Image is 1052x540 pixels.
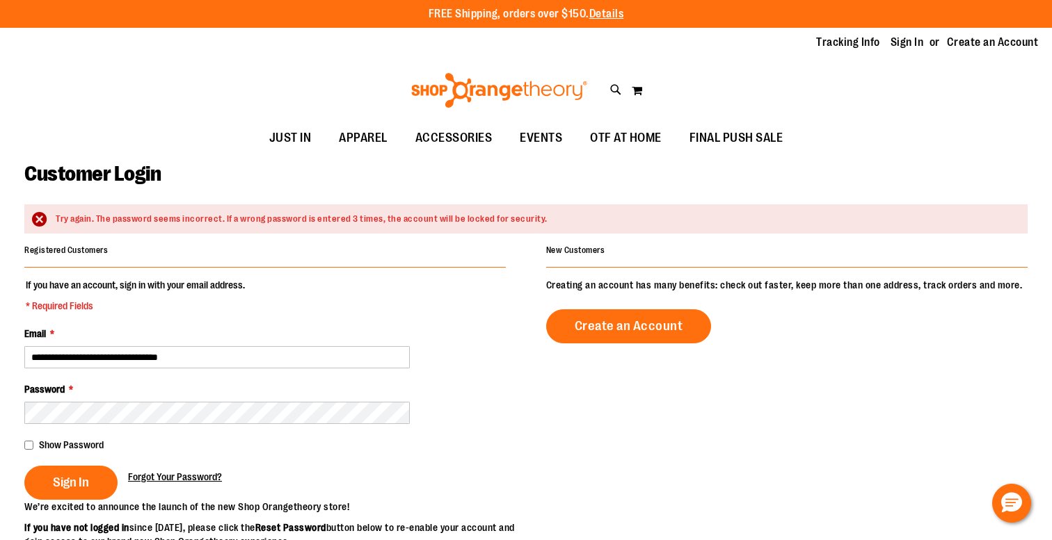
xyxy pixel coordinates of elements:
a: Create an Account [546,309,712,343]
span: OTF AT HOME [590,122,662,154]
span: Show Password [39,439,104,450]
p: Creating an account has many benefits: check out faster, keep more than one address, track orders... [546,278,1028,292]
span: Password [24,384,65,395]
p: FREE Shipping, orders over $150. [429,6,624,22]
a: Sign In [891,35,924,50]
a: Create an Account [947,35,1039,50]
a: OTF AT HOME [576,122,676,154]
span: Create an Account [575,318,683,334]
span: APPAREL [339,122,388,154]
p: We’re excited to announce the launch of the new Shop Orangetheory store! [24,500,526,514]
span: Email [24,328,46,339]
button: Sign In [24,466,118,500]
strong: If you have not logged in [24,522,129,533]
strong: New Customers [546,245,605,255]
span: Customer Login [24,162,161,186]
div: Try again. The password seems incorrect. If a wrong password is entered 3 times, the account will... [56,213,1014,226]
img: Shop Orangetheory [409,73,589,108]
button: Hello, have a question? Let’s chat. [992,484,1031,523]
a: Tracking Info [816,35,880,50]
strong: Reset Password [255,522,326,533]
a: JUST IN [255,122,326,154]
a: Details [589,8,624,20]
a: Forgot Your Password? [128,470,222,484]
span: Forgot Your Password? [128,471,222,482]
a: FINAL PUSH SALE [676,122,797,154]
span: ACCESSORIES [415,122,493,154]
span: FINAL PUSH SALE [690,122,783,154]
span: Sign In [53,475,89,490]
span: EVENTS [520,122,562,154]
strong: Registered Customers [24,245,108,255]
a: EVENTS [506,122,576,154]
a: ACCESSORIES [401,122,507,154]
span: JUST IN [269,122,312,154]
legend: If you have an account, sign in with your email address. [24,278,246,313]
a: APPAREL [325,122,401,154]
span: * Required Fields [26,299,245,313]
